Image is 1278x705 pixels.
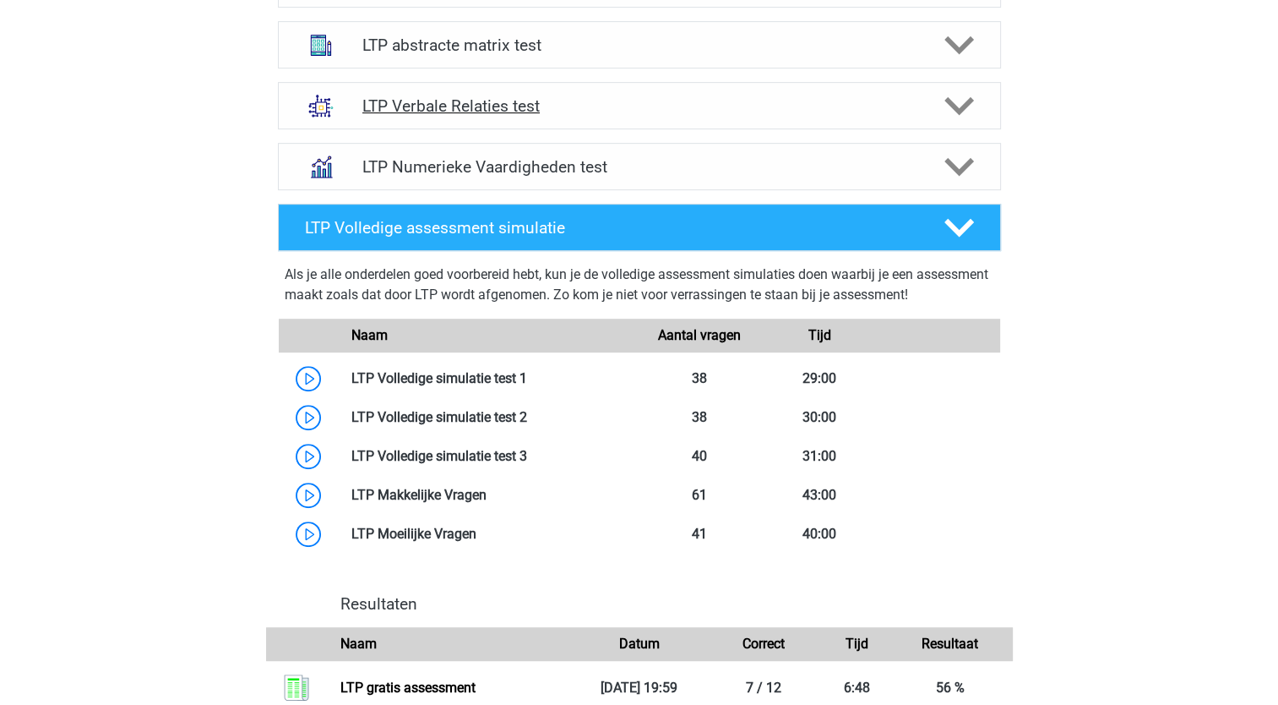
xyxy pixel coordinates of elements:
[362,36,916,55] h4: LTP abstracte matrix test
[339,407,639,428] div: LTP Volledige simulatie test 2
[328,634,577,654] div: Naam
[362,96,916,116] h4: LTP Verbale Relaties test
[339,485,639,506] div: LTP Makkelijke Vragen
[271,82,1008,129] a: analogieen LTP Verbale Relaties test
[339,446,639,467] div: LTP Volledige simulatie test 3
[577,634,701,654] div: Datum
[888,634,1012,654] div: Resultaat
[271,143,1008,190] a: numeriek redeneren LTP Numerieke Vaardigheden test
[339,369,639,389] div: LTP Volledige simulatie test 1
[271,21,1008,68] a: abstracte matrices LTP abstracte matrix test
[362,157,916,177] h4: LTP Numerieke Vaardigheden test
[339,524,639,544] div: LTP Moeilijke Vragen
[299,84,343,128] img: analogieen
[759,325,879,346] div: Tijd
[339,325,639,346] div: Naam
[639,325,759,346] div: Aantal vragen
[299,23,343,67] img: abstracte matrices
[271,204,1008,251] a: LTP Volledige assessment simulatie
[285,265,994,312] div: Als je alle onderdelen goed voorbereid hebt, kun je de volledige assessment simulaties doen waarb...
[340,594,999,614] h4: Resultaten
[305,218,916,238] h4: LTP Volledige assessment simulatie
[299,145,343,189] img: numeriek redeneren
[340,680,476,696] a: LTP gratis assessment
[825,634,888,654] div: Tijd
[701,634,825,654] div: Correct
